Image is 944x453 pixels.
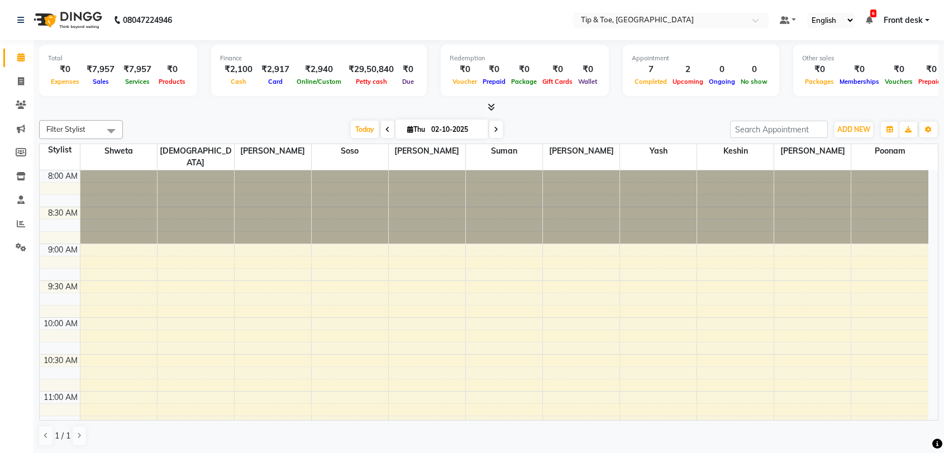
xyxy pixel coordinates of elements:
[802,78,837,85] span: Packages
[46,281,80,293] div: 9:30 AM
[450,63,480,76] div: ₹0
[156,63,188,76] div: ₹0
[46,207,80,219] div: 8:30 AM
[156,78,188,85] span: Products
[41,392,80,403] div: 11:00 AM
[670,63,706,76] div: 2
[508,78,540,85] span: Package
[738,63,770,76] div: 0
[738,78,770,85] span: No show
[257,63,294,76] div: ₹2,917
[837,78,882,85] span: Memberships
[353,78,390,85] span: Petty cash
[119,63,156,76] div: ₹7,957
[632,63,670,76] div: 7
[235,144,311,158] span: [PERSON_NAME]
[48,78,82,85] span: Expenses
[28,4,105,36] img: logo
[706,78,738,85] span: Ongoing
[41,318,80,330] div: 10:00 AM
[55,430,70,442] span: 1 / 1
[835,122,873,137] button: ADD NEW
[837,125,870,133] span: ADD NEW
[466,144,542,158] span: Suman
[312,144,388,158] span: soso
[428,121,484,138] input: 2025-10-02
[802,63,837,76] div: ₹0
[884,15,923,26] span: Front desk
[404,125,428,133] span: Thu
[122,78,152,85] span: Services
[480,63,508,76] div: ₹0
[123,4,172,36] b: 08047224946
[46,244,80,256] div: 9:00 AM
[697,144,774,158] span: Keshin
[508,63,540,76] div: ₹0
[389,144,465,158] span: [PERSON_NAME]
[294,63,344,76] div: ₹2,940
[774,144,851,158] span: [PERSON_NAME]
[82,63,119,76] div: ₹7,957
[351,121,379,138] span: Today
[450,78,480,85] span: Voucher
[41,355,80,366] div: 10:30 AM
[851,144,928,158] span: poonam
[40,144,80,156] div: Stylist
[882,63,916,76] div: ₹0
[48,63,82,76] div: ₹0
[540,63,575,76] div: ₹0
[158,144,234,170] span: [DEMOGRAPHIC_DATA]
[294,78,344,85] span: Online/Custom
[265,78,285,85] span: Card
[220,63,257,76] div: ₹2,100
[575,78,600,85] span: Wallet
[46,170,80,182] div: 8:00 AM
[543,144,619,158] span: [PERSON_NAME]
[80,144,157,158] span: shweta
[90,78,112,85] span: Sales
[670,78,706,85] span: Upcoming
[228,78,249,85] span: Cash
[837,63,882,76] div: ₹0
[882,78,916,85] span: Vouchers
[450,54,600,63] div: Redemption
[866,15,873,25] a: 6
[870,9,876,17] span: 6
[344,63,398,76] div: ₹29,50,840
[399,78,417,85] span: Due
[706,63,738,76] div: 0
[480,78,508,85] span: Prepaid
[220,54,418,63] div: Finance
[632,54,770,63] div: Appointment
[398,63,418,76] div: ₹0
[48,54,188,63] div: Total
[730,121,828,138] input: Search Appointment
[620,144,697,158] span: Yash
[540,78,575,85] span: Gift Cards
[46,125,85,133] span: Filter Stylist
[632,78,670,85] span: Completed
[575,63,600,76] div: ₹0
